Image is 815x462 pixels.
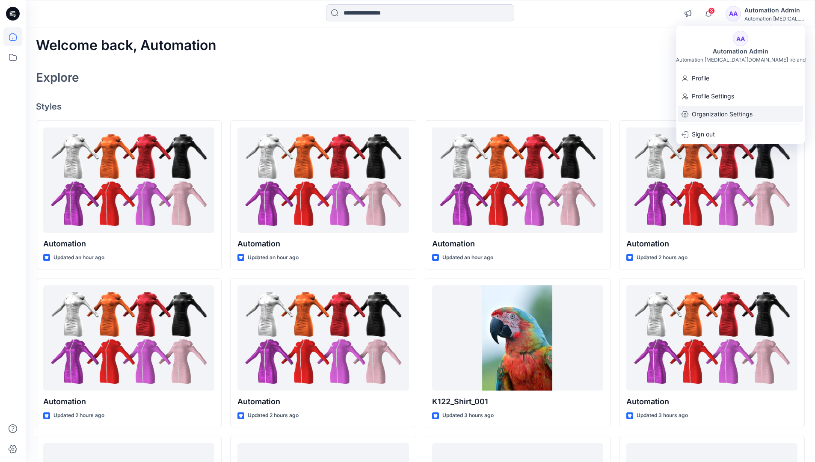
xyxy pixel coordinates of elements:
p: Profile [692,70,709,86]
div: AA [733,31,748,46]
a: K122_Shirt_001 [432,285,603,391]
p: Automation [626,238,797,250]
div: Automation [MEDICAL_DATA]... [744,15,804,22]
h2: Explore [36,71,79,84]
div: Automation Admin [744,5,804,15]
div: Automation Admin [708,46,774,56]
a: Automation [43,127,214,233]
a: Organization Settings [676,106,805,122]
a: Automation [237,127,409,233]
a: Profile [676,70,805,86]
p: Automation [43,238,214,250]
p: K122_Shirt_001 [432,396,603,408]
p: Profile Settings [692,88,734,104]
p: Automation [626,396,797,408]
a: Automation [237,285,409,391]
p: Automation [43,396,214,408]
a: Profile Settings [676,88,805,104]
a: Automation [626,285,797,391]
p: Sign out [692,126,715,142]
p: Updated an hour ago [442,253,493,262]
div: AA [726,6,741,21]
div: Automation [MEDICAL_DATA][DOMAIN_NAME] Ireland [676,56,806,63]
p: Updated 3 hours ago [637,411,688,420]
p: Updated 2 hours ago [637,253,688,262]
p: Updated 2 hours ago [248,411,299,420]
p: Automation [237,238,409,250]
p: Organization Settings [692,106,753,122]
p: Updated 2 hours ago [53,411,104,420]
a: Automation [432,127,603,233]
span: 3 [708,7,715,14]
a: Automation [626,127,797,233]
a: Automation [43,285,214,391]
h4: Styles [36,101,805,112]
p: Updated 3 hours ago [442,411,494,420]
h2: Welcome back, Automation [36,38,216,53]
p: Automation [237,396,409,408]
p: Updated an hour ago [248,253,299,262]
p: Updated an hour ago [53,253,104,262]
p: Automation [432,238,603,250]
